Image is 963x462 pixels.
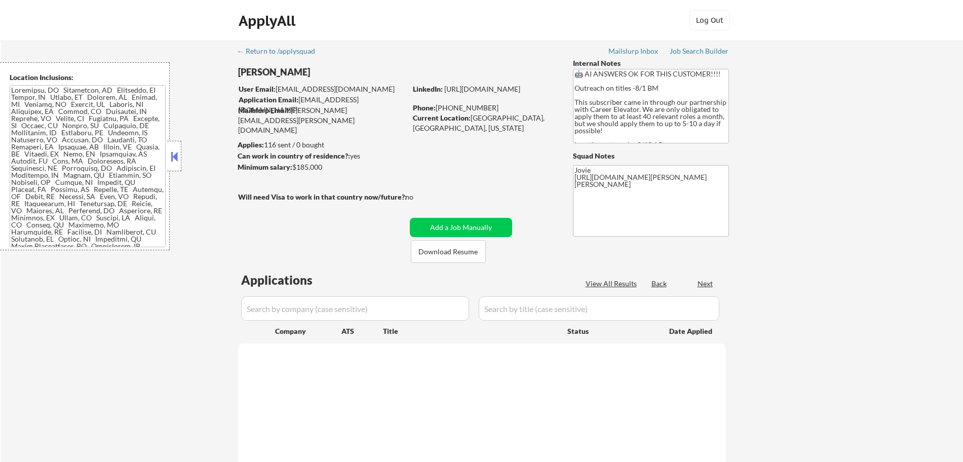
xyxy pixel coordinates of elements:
[479,296,719,321] input: Search by title (case sensitive)
[238,66,446,79] div: [PERSON_NAME]
[586,279,640,289] div: View All Results
[238,162,406,172] div: $185,000
[410,218,512,237] button: Add a Job Manually
[413,103,556,113] div: [PHONE_NUMBER]
[241,296,469,321] input: Search by company (case sensitive)
[413,113,471,122] strong: Current Location:
[237,47,325,57] a: ← Return to /applysquad
[241,274,341,286] div: Applications
[413,85,443,93] strong: LinkedIn:
[669,326,714,336] div: Date Applied
[239,12,298,29] div: ApplyAll
[238,192,407,201] strong: Will need Visa to work in that country now/future?:
[238,163,292,171] strong: Minimum salary:
[238,151,350,160] strong: Can work in country of residence?:
[405,192,434,202] div: no
[567,322,654,340] div: Status
[239,95,298,104] strong: Application Email:
[651,279,668,289] div: Back
[444,85,520,93] a: [URL][DOMAIN_NAME]
[670,48,729,55] div: Job Search Builder
[238,106,291,114] strong: Mailslurp Email:
[670,47,729,57] a: Job Search Builder
[238,151,403,161] div: yes
[413,113,556,133] div: [GEOGRAPHIC_DATA], [GEOGRAPHIC_DATA], [US_STATE]
[608,47,659,57] a: Mailslurp Inbox
[698,279,714,289] div: Next
[573,58,729,68] div: Internal Notes
[237,48,325,55] div: ← Return to /applysquad
[239,95,406,114] div: [EMAIL_ADDRESS][DOMAIN_NAME]
[275,326,341,336] div: Company
[411,240,486,263] button: Download Resume
[238,105,406,135] div: [PERSON_NAME][EMAIL_ADDRESS][PERSON_NAME][DOMAIN_NAME]
[608,48,659,55] div: Mailslurp Inbox
[238,140,264,149] strong: Applies:
[383,326,558,336] div: Title
[341,326,383,336] div: ATS
[239,84,406,94] div: [EMAIL_ADDRESS][DOMAIN_NAME]
[239,85,276,93] strong: User Email:
[413,103,436,112] strong: Phone:
[10,72,166,83] div: Location Inclusions:
[238,140,406,150] div: 116 sent / 0 bought
[689,10,730,30] button: Log Out
[573,151,729,161] div: Squad Notes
